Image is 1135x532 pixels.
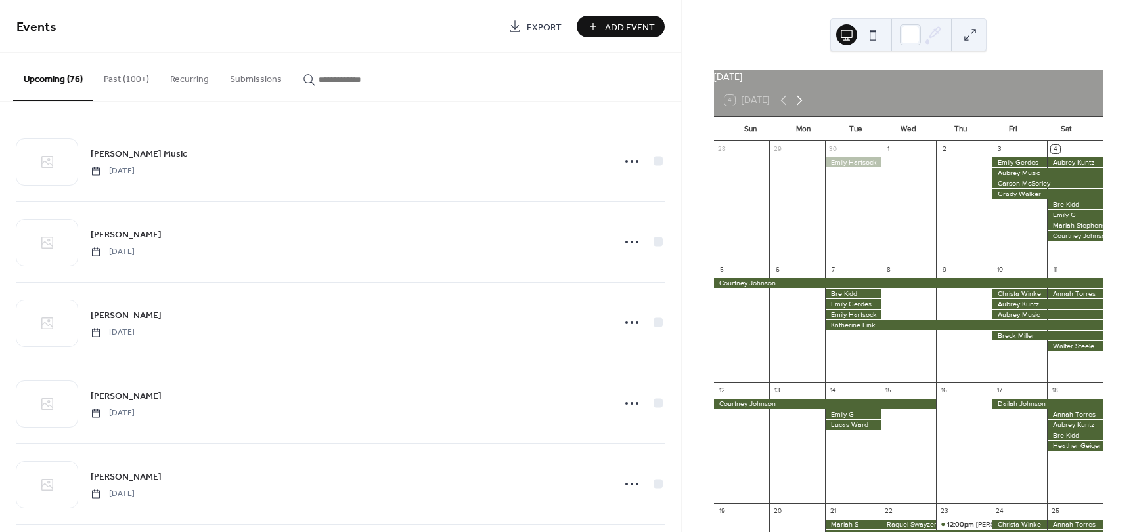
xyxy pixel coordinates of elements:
div: Breck Miller [992,331,1103,340]
button: Submissions [219,53,292,100]
div: Aubrey Kuntz [992,299,1103,309]
button: Recurring [160,53,219,100]
div: 20 [773,506,782,516]
a: Export [499,16,571,37]
div: Bre Kidd [1047,430,1103,440]
a: [PERSON_NAME] [91,308,162,323]
div: 30 [828,145,837,154]
div: [PERSON_NAME] [976,520,1031,529]
div: 13 [773,386,782,395]
button: Past (100+) [93,53,160,100]
div: Mariah Stephenson [1047,220,1103,230]
div: Emily G [936,520,992,529]
div: Heather Geiger [1047,441,1103,451]
div: 5 [717,265,726,274]
div: 22 [884,506,893,516]
div: Walter Steele [1047,341,1103,351]
span: 12:00pm [947,520,976,529]
span: [DATE] [91,488,135,500]
div: Emily Hartsock [825,157,881,167]
div: Mariah S [825,520,881,529]
div: Tue [830,117,882,142]
div: 25 [1051,506,1060,516]
a: [PERSON_NAME] [91,227,162,242]
div: Emily Gerdes [992,157,1048,167]
span: [PERSON_NAME] Music [91,148,187,161]
div: 24 [995,506,1004,516]
div: 7 [828,265,837,274]
div: 17 [995,386,1004,395]
div: Katherine Link [825,320,1103,330]
div: 8 [884,265,893,274]
a: [PERSON_NAME] Music [91,146,187,161]
div: 14 [828,386,837,395]
div: 11 [1051,265,1060,274]
div: Lucas Ward [825,420,881,430]
div: Aubrey Kuntz [1047,420,1103,430]
div: 23 [940,506,949,516]
span: [PERSON_NAME] [91,390,162,403]
div: [DATE] [714,70,1103,85]
div: Annah Torres [1047,520,1103,529]
button: Upcoming (76) [13,53,93,101]
div: Carson McSorley [992,178,1103,188]
div: Grady Walker [992,189,1103,199]
div: 1 [884,145,893,154]
div: 28 [717,145,726,154]
div: Raquel Swayzer [881,520,937,529]
div: Aubrey Kuntz [1047,157,1103,167]
div: Mon [777,117,830,142]
div: 12 [717,386,726,395]
div: 19 [717,506,726,516]
span: Export [527,20,562,34]
div: Aubrey Music [992,310,1103,319]
span: Events [16,14,56,40]
div: Annah Torres [1047,289,1103,298]
div: 3 [995,145,1004,154]
div: Courtney Johnson [1047,231,1103,241]
span: [PERSON_NAME] [91,309,162,323]
a: [PERSON_NAME] [91,469,162,484]
div: Aubrey Music [992,168,1103,178]
div: Sat [1040,117,1092,142]
div: Courtney Johnson [714,278,1103,288]
div: Emily G [825,409,881,419]
span: Add Event [605,20,655,34]
button: Add Event [577,16,665,37]
span: [PERSON_NAME] [91,228,162,242]
span: [DATE] [91,407,135,419]
div: 29 [773,145,782,154]
span: [DATE] [91,246,135,258]
div: 4 [1051,145,1060,154]
div: Emily G [1047,210,1103,220]
div: 2 [940,145,949,154]
div: Thu [935,117,987,142]
div: 6 [773,265,782,274]
span: [DATE] [91,165,135,177]
div: Christa Winke [992,289,1048,298]
div: Bre Kidd [825,289,881,298]
div: 9 [940,265,949,274]
div: 18 [1051,386,1060,395]
span: [PERSON_NAME] [91,470,162,484]
div: Courtney Johnson [714,399,936,409]
div: Emily Hartsock [825,310,881,319]
span: [DATE] [91,327,135,338]
div: 15 [884,386,893,395]
div: Wed [882,117,935,142]
div: Christa Winke [992,520,1048,529]
div: Fri [987,117,1040,142]
div: Sun [724,117,777,142]
div: Dailah Johnson [992,399,1103,409]
div: Bre Kidd [1047,199,1103,209]
div: Emily Gerdes [825,299,881,309]
div: Annah Torres [1047,409,1103,419]
div: 16 [940,386,949,395]
div: 21 [828,506,837,516]
a: [PERSON_NAME] [91,388,162,403]
div: 10 [995,265,1004,274]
